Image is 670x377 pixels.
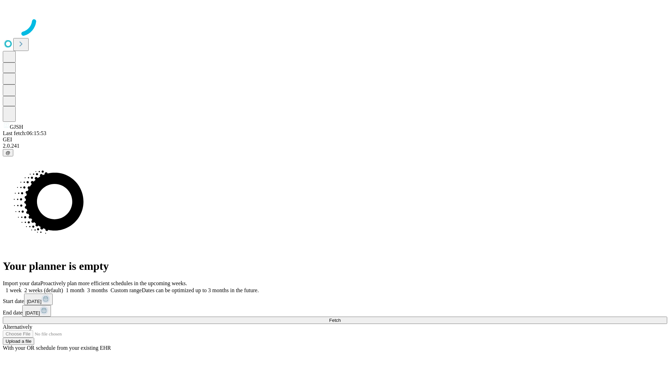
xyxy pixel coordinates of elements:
[3,136,667,143] div: GEI
[24,294,53,305] button: [DATE]
[3,338,34,345] button: Upload a file
[27,299,42,304] span: [DATE]
[24,287,63,293] span: 2 weeks (default)
[3,149,13,156] button: @
[6,150,10,155] span: @
[3,294,667,305] div: Start date
[3,280,40,286] span: Import your data
[3,143,667,149] div: 2.0.241
[3,305,667,317] div: End date
[142,287,259,293] span: Dates can be optimized up to 3 months in the future.
[6,287,22,293] span: 1 week
[22,305,51,317] button: [DATE]
[10,124,23,130] span: GJSH
[3,345,111,351] span: With your OR schedule from your existing EHR
[87,287,108,293] span: 3 months
[3,130,46,136] span: Last fetch: 06:15:53
[3,324,32,330] span: Alternatively
[3,260,667,273] h1: Your planner is empty
[329,318,341,323] span: Fetch
[111,287,142,293] span: Custom range
[25,310,40,316] span: [DATE]
[3,317,667,324] button: Fetch
[66,287,84,293] span: 1 month
[40,280,187,286] span: Proactively plan more efficient schedules in the upcoming weeks.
